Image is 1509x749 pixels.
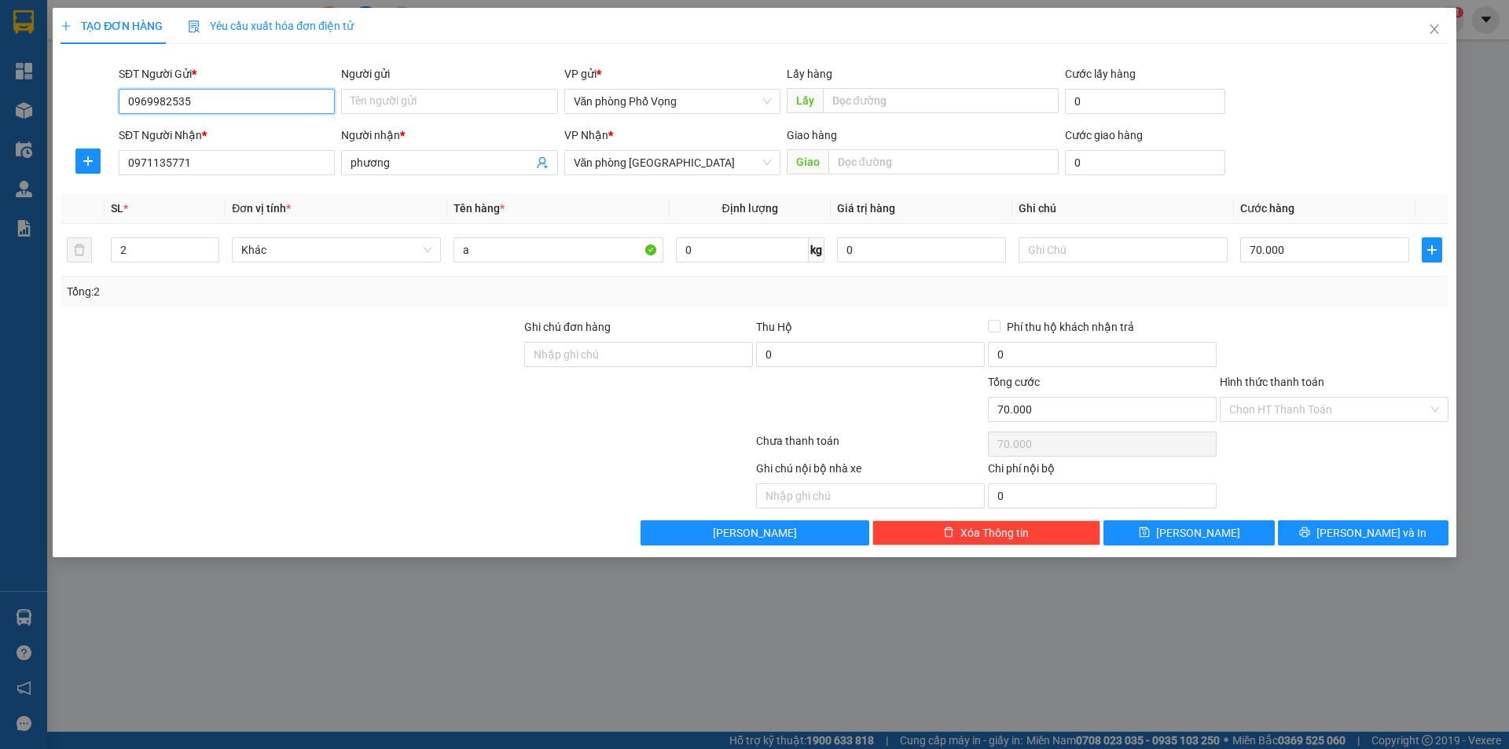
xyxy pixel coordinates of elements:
[756,460,985,483] div: Ghi chú nội bộ nhà xe
[574,151,771,174] span: Văn phòng Ninh Bình
[1019,237,1228,263] input: Ghi Chú
[574,90,771,113] span: Văn phòng Phố Vọng
[787,149,828,174] span: Giao
[837,237,1006,263] input: 0
[823,88,1059,113] input: Dọc đường
[1278,520,1448,545] button: printer[PERSON_NAME] và In
[943,527,954,539] span: delete
[837,202,895,215] span: Giá trị hàng
[1065,129,1143,141] label: Cước giao hàng
[1423,244,1441,256] span: plus
[1299,527,1310,539] span: printer
[722,202,778,215] span: Định lượng
[61,20,72,31] span: plus
[341,65,557,83] div: Người gửi
[1065,89,1225,114] input: Cước lấy hàng
[111,202,123,215] span: SL
[1220,376,1324,388] label: Hình thức thanh toán
[809,237,824,263] span: kg
[1065,150,1225,175] input: Cước giao hàng
[828,149,1059,174] input: Dọc đường
[67,283,582,300] div: Tổng: 2
[713,524,797,542] span: [PERSON_NAME]
[754,432,986,460] div: Chưa thanh toán
[536,156,549,169] span: user-add
[524,342,753,367] input: Ghi chú đơn hàng
[119,65,335,83] div: SĐT Người Gửi
[960,524,1029,542] span: Xóa Thông tin
[641,520,869,545] button: [PERSON_NAME]
[1139,527,1150,539] span: save
[1412,8,1456,52] button: Close
[75,149,101,174] button: plus
[988,460,1217,483] div: Chi phí nội bộ
[564,65,780,83] div: VP gửi
[76,155,100,167] span: plus
[241,238,431,262] span: Khác
[756,483,985,509] input: Nhập ghi chú
[872,520,1101,545] button: deleteXóa Thông tin
[1065,68,1136,80] label: Cước lấy hàng
[756,321,792,333] span: Thu Hộ
[1012,193,1234,224] th: Ghi chú
[1000,318,1140,336] span: Phí thu hộ khách nhận trả
[787,129,837,141] span: Giao hàng
[1316,524,1426,542] span: [PERSON_NAME] và In
[67,237,92,263] button: delete
[61,20,163,32] span: TẠO ĐƠN HÀNG
[1103,520,1274,545] button: save[PERSON_NAME]
[453,202,505,215] span: Tên hàng
[564,129,608,141] span: VP Nhận
[988,376,1040,388] span: Tổng cước
[341,127,557,144] div: Người nhận
[787,68,832,80] span: Lấy hàng
[1156,524,1240,542] span: [PERSON_NAME]
[1428,23,1441,35] span: close
[232,202,291,215] span: Đơn vị tính
[188,20,354,32] span: Yêu cầu xuất hóa đơn điện tử
[1422,237,1442,263] button: plus
[1240,202,1294,215] span: Cước hàng
[188,20,200,33] img: icon
[453,237,663,263] input: VD: Bàn, Ghế
[524,321,611,333] label: Ghi chú đơn hàng
[119,127,335,144] div: SĐT Người Nhận
[787,88,823,113] span: Lấy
